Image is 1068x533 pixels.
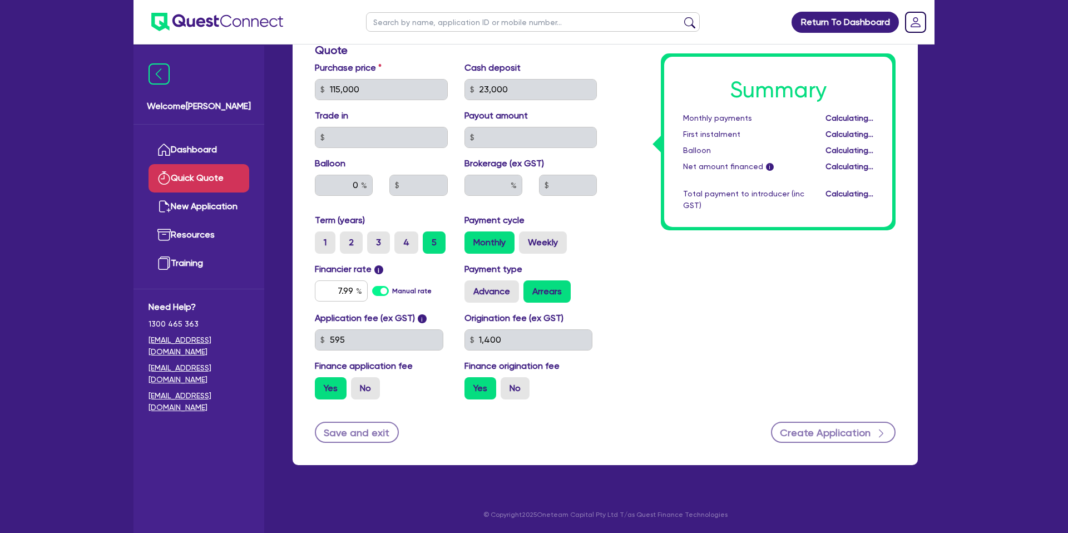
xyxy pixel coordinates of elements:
span: i [374,265,383,274]
label: Application fee (ex GST) [315,312,415,325]
img: training [157,256,171,270]
label: Payout amount [464,109,528,122]
a: Dashboard [149,136,249,164]
label: Payment type [464,263,522,276]
label: Advance [464,280,519,303]
label: No [351,377,380,399]
label: Balloon [315,157,345,170]
label: Brokerage (ex GST) [464,157,544,170]
a: Quick Quote [149,164,249,193]
img: resources [157,228,171,241]
label: Monthly [464,231,515,254]
button: Create Application [771,422,896,443]
label: 2 [340,231,363,254]
a: Dropdown toggle [901,8,930,37]
div: Balloon [675,145,813,156]
label: Cash deposit [464,61,521,75]
span: Calculating... [825,162,873,171]
label: 4 [394,231,418,254]
a: Resources [149,221,249,249]
label: No [501,377,530,399]
span: Calculating... [825,146,873,155]
span: i [766,164,774,171]
a: New Application [149,193,249,221]
span: 1300 465 363 [149,318,249,330]
label: Trade in [315,109,348,122]
a: [EMAIL_ADDRESS][DOMAIN_NAME] [149,390,249,413]
label: Origination fee (ex GST) [464,312,563,325]
div: Net amount financed [675,161,813,172]
a: Return To Dashboard [792,12,899,33]
a: [EMAIL_ADDRESS][DOMAIN_NAME] [149,334,249,358]
img: new-application [157,200,171,213]
span: Calculating... [825,189,873,198]
label: Term (years) [315,214,365,227]
label: Payment cycle [464,214,525,227]
label: Arrears [523,280,571,303]
div: Monthly payments [675,112,813,124]
span: Calculating... [825,130,873,139]
label: 1 [315,231,335,254]
span: Calculating... [825,113,873,122]
input: Search by name, application ID or mobile number... [366,12,700,32]
div: Total payment to introducer (inc GST) [675,188,813,211]
label: Finance origination fee [464,359,560,373]
button: Save and exit [315,422,399,443]
label: 5 [423,231,446,254]
p: © Copyright 2025 Oneteam Capital Pty Ltd T/as Quest Finance Technologies [285,510,926,520]
div: First instalment [675,129,813,140]
h3: Quote [315,43,597,57]
img: quick-quote [157,171,171,185]
label: Yes [464,377,496,399]
label: Finance application fee [315,359,413,373]
img: icon-menu-close [149,63,170,85]
span: Need Help? [149,300,249,314]
span: i [418,314,427,323]
a: [EMAIL_ADDRESS][DOMAIN_NAME] [149,362,249,386]
label: Purchase price [315,61,382,75]
label: 3 [367,231,390,254]
h1: Summary [683,77,873,103]
label: Weekly [519,231,567,254]
label: Yes [315,377,347,399]
span: Welcome [PERSON_NAME] [147,100,251,113]
a: Training [149,249,249,278]
label: Manual rate [392,286,432,296]
img: quest-connect-logo-blue [151,13,283,31]
label: Financier rate [315,263,383,276]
